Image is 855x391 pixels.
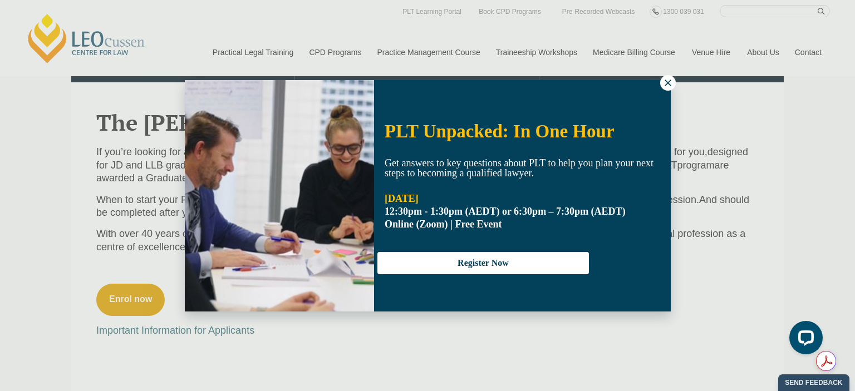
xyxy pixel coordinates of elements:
button: Close [660,75,676,91]
button: Register Now [377,252,589,274]
span: PLT Unpacked: In One Hour [385,121,615,141]
span: Get answers to key questions about PLT to help you plan your next steps to becoming a qualified l... [385,157,653,179]
img: Woman in yellow blouse holding folders looking to the right and smiling [185,80,374,311]
strong: 12:30pm - 1:30pm (AEDT) or 6:30pm – 7:30pm (AEDT) [385,206,626,217]
iframe: LiveChat chat widget [780,316,827,363]
strong: [DATE] [385,193,419,204]
span: Online (Zoom) | Free Event [385,219,502,230]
